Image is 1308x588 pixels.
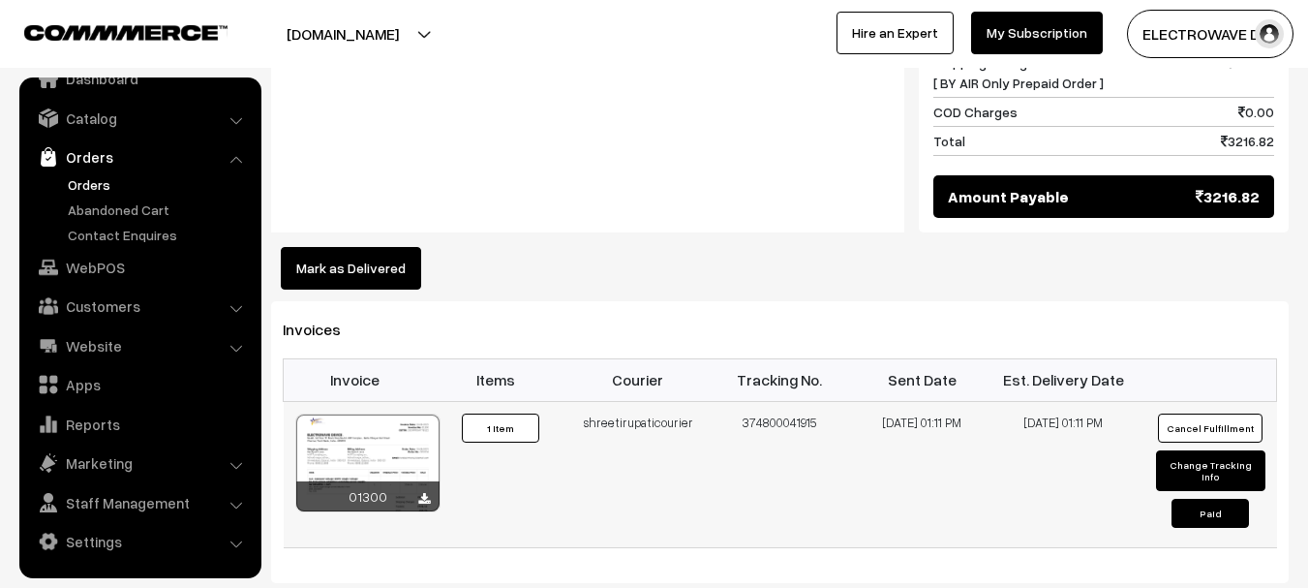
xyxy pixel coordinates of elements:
a: Contact Enquires [63,225,255,245]
span: Invoices [283,320,364,339]
button: 1 Item [462,414,539,443]
span: 3216.82 [1196,185,1260,208]
a: Website [24,328,255,363]
td: shreetirupaticourier [567,401,710,547]
td: [DATE] 01:11 PM [851,401,993,547]
img: COMMMERCE [24,25,228,40]
div: 01300 [296,481,440,511]
span: 3216.82 [1221,131,1274,151]
a: Customers [24,289,255,324]
th: Items [425,358,567,401]
a: Hire an Expert [837,12,954,54]
a: Settings [24,524,255,559]
a: Catalog [24,101,255,136]
button: Mark as Delivered [281,247,421,290]
th: Tracking No. [709,358,851,401]
button: ELECTROWAVE DE… [1127,10,1293,58]
img: user [1255,19,1284,48]
span: Amount Payable [948,185,1069,208]
a: COMMMERCE [24,19,194,43]
th: Courier [567,358,710,401]
a: Apps [24,367,255,402]
button: Paid [1171,499,1249,528]
a: WebPOS [24,250,255,285]
button: Change Tracking Info [1156,450,1265,491]
span: 0.00 [1238,102,1274,122]
a: Orders [24,139,255,174]
td: 374800041915 [709,401,851,547]
span: Shipping Charges [ BY AIR Only Prepaid Order ] [933,52,1104,93]
button: [DOMAIN_NAME] [219,10,467,58]
span: Total [933,131,965,151]
span: COD Charges [933,102,1018,122]
a: My Subscription [971,12,1103,54]
th: Invoice [284,358,426,401]
td: [DATE] 01:11 PM [992,401,1135,547]
th: Est. Delivery Date [992,358,1135,401]
button: Cancel Fulfillment [1158,414,1262,443]
a: Abandoned Cart [63,200,255,220]
th: Sent Date [851,358,993,401]
a: Marketing [24,446,255,480]
a: Dashboard [24,61,255,96]
a: Reports [24,407,255,442]
span: 150.00 [1226,52,1274,93]
a: Staff Management [24,485,255,520]
a: Orders [63,174,255,195]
